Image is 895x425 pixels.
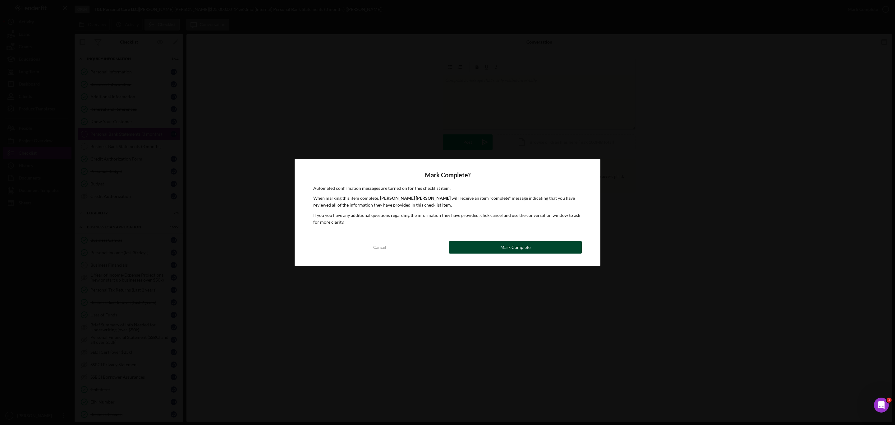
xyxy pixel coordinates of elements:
p: If you you have any additional questions regarding the information they have provided, click canc... [313,212,582,226]
b: [PERSON_NAME] [PERSON_NAME] [380,195,451,201]
span: 1 [887,398,892,403]
p: When marking this item complete, will receive an item "complete" message indicating that you have... [313,195,582,209]
iframe: Intercom live chat [874,398,889,413]
p: Automated confirmation messages are turned on for this checklist item. [313,185,582,192]
h4: Mark Complete? [313,171,582,179]
div: Cancel [373,241,386,254]
div: Mark Complete [500,241,530,254]
button: Mark Complete [449,241,582,254]
button: Cancel [313,241,446,254]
